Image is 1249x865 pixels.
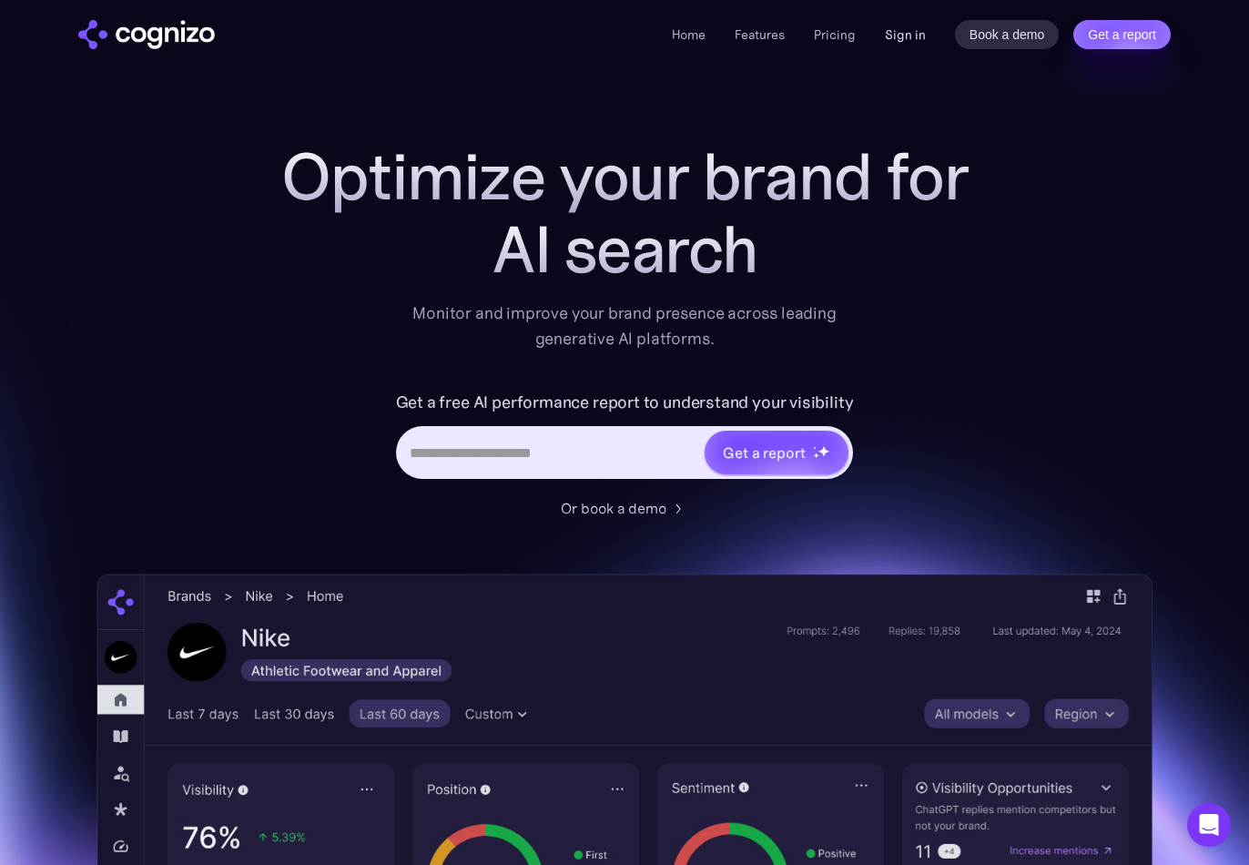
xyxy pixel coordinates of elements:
[260,140,989,213] h1: Optimize your brand for
[78,20,215,49] a: home
[401,300,848,351] div: Monitor and improve your brand presence across leading generative AI platforms.
[703,429,850,476] a: Get a reportstarstarstar
[672,26,706,43] a: Home
[396,388,854,488] form: Hero URL Input Form
[885,24,926,46] a: Sign in
[561,497,688,519] a: Or book a demo
[817,445,829,457] img: star
[813,446,816,449] img: star
[78,20,215,49] img: cognizo logo
[813,453,819,459] img: star
[955,20,1060,49] a: Book a demo
[723,442,805,463] div: Get a report
[561,497,666,519] div: Or book a demo
[735,26,785,43] a: Features
[1187,803,1231,847] div: Open Intercom Messenger
[814,26,856,43] a: Pricing
[260,213,989,286] div: AI search
[1073,20,1171,49] a: Get a report
[396,388,854,417] label: Get a free AI performance report to understand your visibility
